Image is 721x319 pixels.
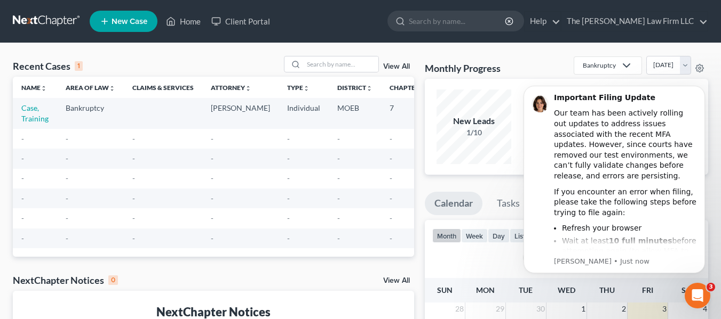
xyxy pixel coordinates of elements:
a: Help [525,12,560,31]
span: - [66,154,68,163]
span: - [132,194,135,203]
a: Nameunfold_more [21,84,47,92]
span: - [287,174,290,183]
a: Home [161,12,206,31]
a: Calendar [425,192,482,215]
a: Area of Lawunfold_more [66,84,115,92]
span: - [66,234,68,243]
a: Attorneyunfold_more [211,84,251,92]
iframe: Intercom live chat [685,283,710,308]
span: - [66,134,68,143]
td: Individual [279,98,329,128]
button: month [432,228,461,243]
span: - [132,154,135,163]
a: Typeunfold_more [287,84,310,92]
span: - [21,234,24,243]
td: Bankruptcy [57,98,124,128]
button: week [461,228,488,243]
span: - [337,174,340,183]
span: - [132,234,135,243]
span: 3 [707,283,715,291]
span: - [132,174,135,183]
a: View All [383,63,410,70]
span: - [287,154,290,163]
th: Claims & Services [124,77,202,98]
h3: Monthly Progress [425,62,501,75]
span: - [66,174,68,183]
span: - [337,214,340,223]
td: MOEB [329,98,381,128]
span: - [390,234,392,243]
span: - [390,194,392,203]
i: unfold_more [245,85,251,92]
span: - [337,154,340,163]
span: - [66,194,68,203]
div: 1/10 [437,127,511,138]
span: 29 [495,302,505,315]
span: - [287,194,290,203]
span: - [211,214,213,223]
span: - [21,174,24,183]
span: - [211,134,213,143]
span: - [337,234,340,243]
i: unfold_more [41,85,47,92]
div: Recent Cases [13,60,83,72]
span: - [66,214,68,223]
i: unfold_more [366,85,373,92]
iframe: Intercom notifications message [508,72,721,314]
div: New Leads [437,115,511,127]
td: 7 [381,98,434,128]
span: - [211,154,213,163]
td: [PERSON_NAME] [202,98,279,128]
div: 1 [75,61,83,71]
a: Districtunfold_more [337,84,373,92]
span: - [287,134,290,143]
a: Case, Training [21,103,49,123]
span: - [21,214,24,223]
span: Mon [476,285,495,295]
button: day [488,228,510,243]
span: - [132,134,135,143]
a: Chapterunfold_more [390,84,426,92]
span: - [132,214,135,223]
span: - [287,214,290,223]
a: The [PERSON_NAME] Law Firm LLC [561,12,708,31]
a: Client Portal [206,12,275,31]
span: - [287,234,290,243]
span: - [337,194,340,203]
span: 28 [454,302,465,315]
span: - [21,134,24,143]
span: - [21,194,24,203]
span: Sun [437,285,453,295]
span: - [337,134,340,143]
span: - [211,234,213,243]
a: Tasks [487,192,529,215]
span: New Case [112,18,147,26]
div: Bankruptcy [583,61,616,70]
span: - [390,214,392,223]
input: Search by name... [304,56,378,72]
a: View All [383,277,410,284]
span: - [211,174,213,183]
i: unfold_more [109,85,115,92]
span: - [390,174,392,183]
span: - [211,194,213,203]
i: unfold_more [303,85,310,92]
span: - [390,154,392,163]
span: - [390,134,392,143]
div: 0 [108,275,118,285]
input: Search by name... [409,11,506,31]
div: NextChapter Notices [13,274,118,287]
span: - [21,154,24,163]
